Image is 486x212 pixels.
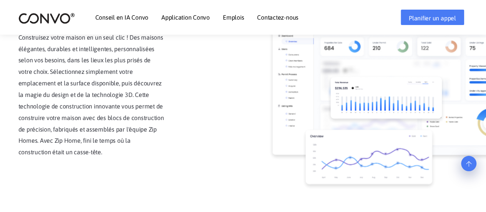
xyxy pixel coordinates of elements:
[18,12,75,24] img: logo_2.png
[409,15,456,22] font: Planifier un appel
[161,14,210,20] a: Application Convo
[257,14,299,20] a: Contactez-nous
[223,14,244,20] a: Emplois
[257,14,299,21] font: Contactez-nous
[161,14,210,21] font: Application Convo
[223,14,244,21] font: Emplois
[95,14,148,20] a: Conseil en IA Convo
[18,34,164,156] font: Construisez votre maison en un seul clic ! Des maisons élégantes, durables et intelligentes, pers...
[95,14,148,21] font: Conseil en IA Convo
[401,10,464,25] a: Planifier un appel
